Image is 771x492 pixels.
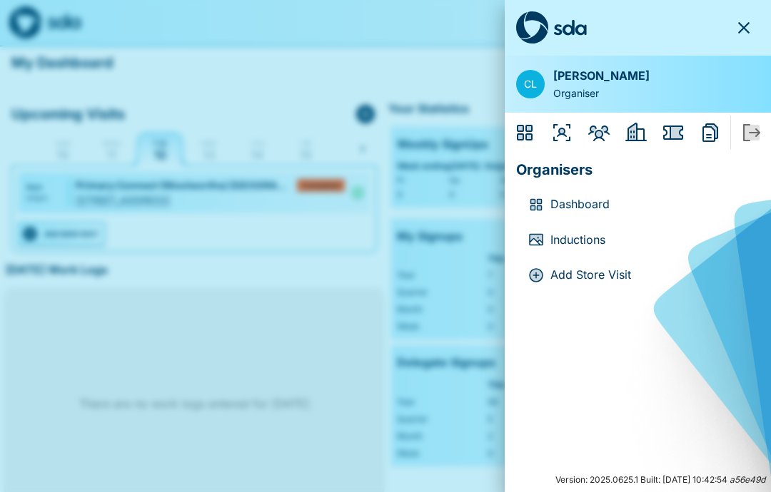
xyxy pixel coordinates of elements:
i: a56e49d [730,474,765,485]
p: [PERSON_NAME] [553,67,650,86]
div: Inductions [528,231,550,248]
button: Issues [656,116,690,150]
button: Sign Out [734,116,768,150]
div: InductionsInductions [516,222,760,258]
img: sda-logo-full-dark.svg [516,11,587,44]
p: Inductions [550,231,748,250]
p: Add Store Visit [550,266,748,285]
div: Add Store Visit [528,267,550,284]
div: Version: 2025.0625.1 Built: [DATE] 10:42:54 [505,468,771,492]
div: DashboardDashboard [516,187,760,222]
div: Dashboard [528,196,550,213]
button: Members [582,116,616,150]
button: Dashboard [508,116,542,150]
p: Dashboard [550,195,748,214]
button: Open settings [516,70,545,98]
a: CL [516,70,545,98]
div: Add Store VisitAdd Store Visit [516,257,760,293]
p: Organiser [553,86,650,101]
button: Reports [693,116,727,150]
button: Organisers [545,116,579,150]
button: Employers [619,116,653,150]
p: Organisers [516,153,760,181]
